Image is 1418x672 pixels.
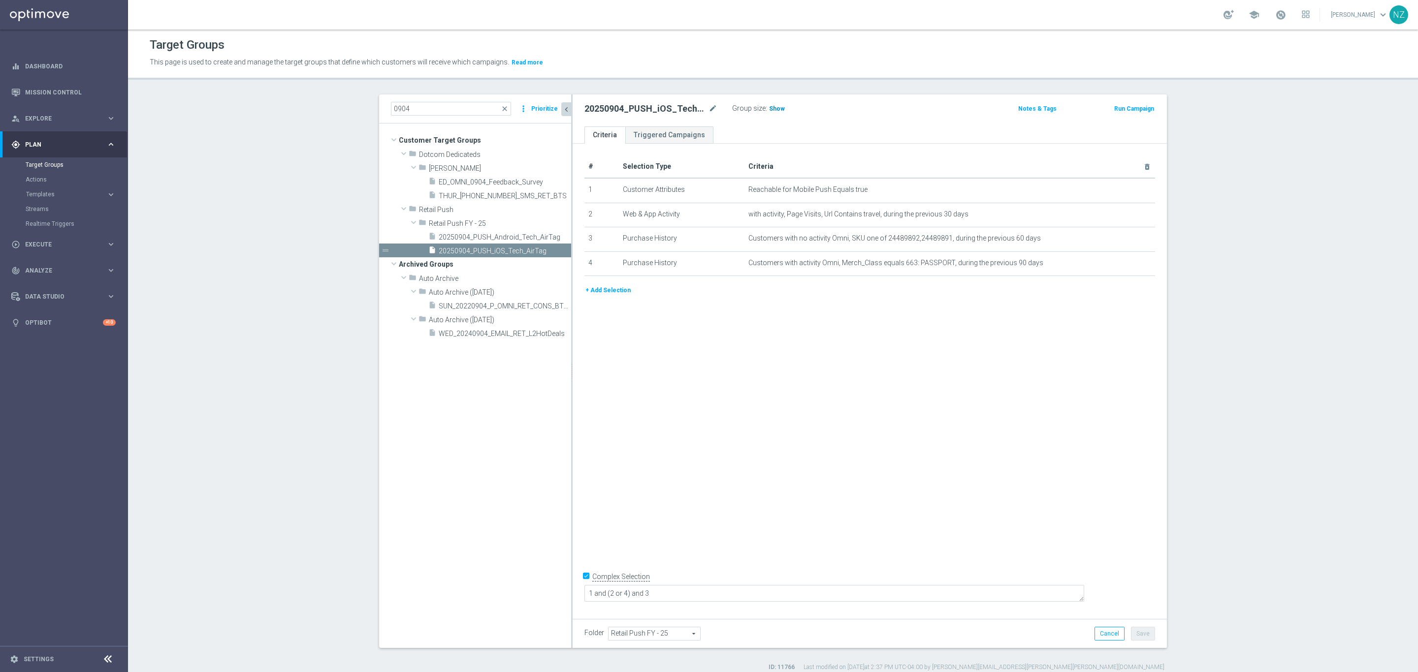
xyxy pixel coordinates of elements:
i: folder [409,205,417,216]
i: play_circle_outline [11,240,20,249]
div: NZ [1389,5,1408,24]
span: ED_OMNI_0904_Feedback_Survey [439,178,571,186]
button: Data Studio keyboard_arrow_right [11,293,116,301]
span: Auto Archive (2022-10-05) [429,288,571,297]
div: gps_fixed Plan keyboard_arrow_right [11,141,116,149]
i: folder [419,315,426,326]
i: keyboard_arrow_right [106,240,116,249]
label: : [766,104,767,113]
div: Analyze [11,266,106,275]
td: Web & App Activity [619,203,744,227]
span: Data Studio [25,294,106,300]
div: Mission Control [11,79,116,105]
span: Johnny [429,164,571,173]
div: +10 [103,319,116,326]
span: Execute [25,242,106,247]
span: Plan [25,142,106,148]
button: Run Campaign [1113,103,1155,114]
span: 20250904_PUSH_Android_Tech_AirTag [439,233,571,242]
span: keyboard_arrow_down [1378,9,1388,20]
button: Save [1131,627,1155,641]
i: folder [409,150,417,161]
i: equalizer [11,62,20,71]
span: Show [769,105,785,112]
span: school [1249,9,1259,20]
i: insert_drive_file [428,232,436,244]
i: folder [419,163,426,175]
span: Templates [26,191,97,197]
a: Realtime Triggers [26,220,102,228]
button: track_changes Analyze keyboard_arrow_right [11,267,116,275]
i: insert_drive_file [428,246,436,257]
span: WED_20240904_EMAIL_RET_L2HotDeals [439,330,571,338]
span: close [501,105,509,113]
button: lightbulb Optibot +10 [11,319,116,327]
div: Templates [26,191,106,197]
td: Customer Attributes [619,178,744,203]
i: insert_drive_file [428,191,436,202]
th: # [584,155,619,178]
a: Settings [24,656,54,662]
span: Dotcom Dedicateds [419,151,571,159]
button: Read more [511,57,544,68]
span: Customer Target Groups [399,133,571,147]
button: Cancel [1095,627,1125,641]
a: Triggered Campaigns [625,126,713,144]
h1: Target Groups [150,38,225,52]
button: equalizer Dashboard [11,62,116,70]
h2: 20250904_PUSH_iOS_Tech_AirTag [584,103,707,115]
button: play_circle_outline Execute keyboard_arrow_right [11,241,116,248]
div: Target Groups [26,157,127,172]
label: Group size [732,104,766,113]
button: Prioritize [530,102,559,116]
span: This page is used to create and manage the target groups that define which customers will receive... [150,58,509,66]
i: chevron_left [562,105,571,114]
i: gps_fixed [11,140,20,149]
i: insert_drive_file [428,301,436,312]
label: Folder [584,629,604,637]
div: Realtime Triggers [26,216,127,231]
i: more_vert [518,102,528,116]
a: [PERSON_NAME]keyboard_arrow_down [1330,7,1389,22]
div: person_search Explore keyboard_arrow_right [11,115,116,122]
span: Archived Groups [399,257,571,271]
div: Optibot [11,309,116,336]
i: keyboard_arrow_right [106,190,116,199]
span: Analyze [25,268,106,274]
a: Target Groups [26,161,102,169]
button: Templates keyboard_arrow_right [26,190,116,198]
button: + Add Selection [584,285,632,296]
label: Last modified on [DATE] at 2:37 PM UTC-04:00 by [PERSON_NAME][EMAIL_ADDRESS][PERSON_NAME][PERSON_... [804,663,1164,672]
i: keyboard_arrow_right [106,114,116,123]
a: Actions [26,176,102,183]
td: 4 [584,251,619,276]
div: Plan [11,140,106,149]
span: Reachable for Mobile Push Equals true [748,185,868,194]
span: Auto Archive (2024-12-04) [429,316,571,324]
div: Data Studio [11,292,106,301]
i: keyboard_arrow_right [106,140,116,149]
div: Explore [11,114,106,123]
th: Selection Type [619,155,744,178]
input: Quick find group or folder [391,102,511,116]
span: 20250904_PUSH_iOS_Tech_AirTag [439,247,571,255]
div: Actions [26,172,127,187]
span: Explore [25,116,106,122]
div: Streams [26,202,127,216]
div: Dashboard [11,53,116,79]
button: Notes & Tags [1017,103,1058,114]
span: Retail Push [419,206,571,214]
span: with activity, Page Visits, Url Contains travel, during the previous 30 days [748,210,968,218]
span: Auto Archive [419,275,571,283]
div: Execute [11,240,106,249]
i: folder [419,218,426,230]
a: Dashboard [25,53,116,79]
i: insert_drive_file [428,329,436,340]
i: keyboard_arrow_right [106,266,116,275]
span: Customers with no activity Omni, SKU one of 24489892,24489891, during the previous 60 days [748,234,1041,243]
